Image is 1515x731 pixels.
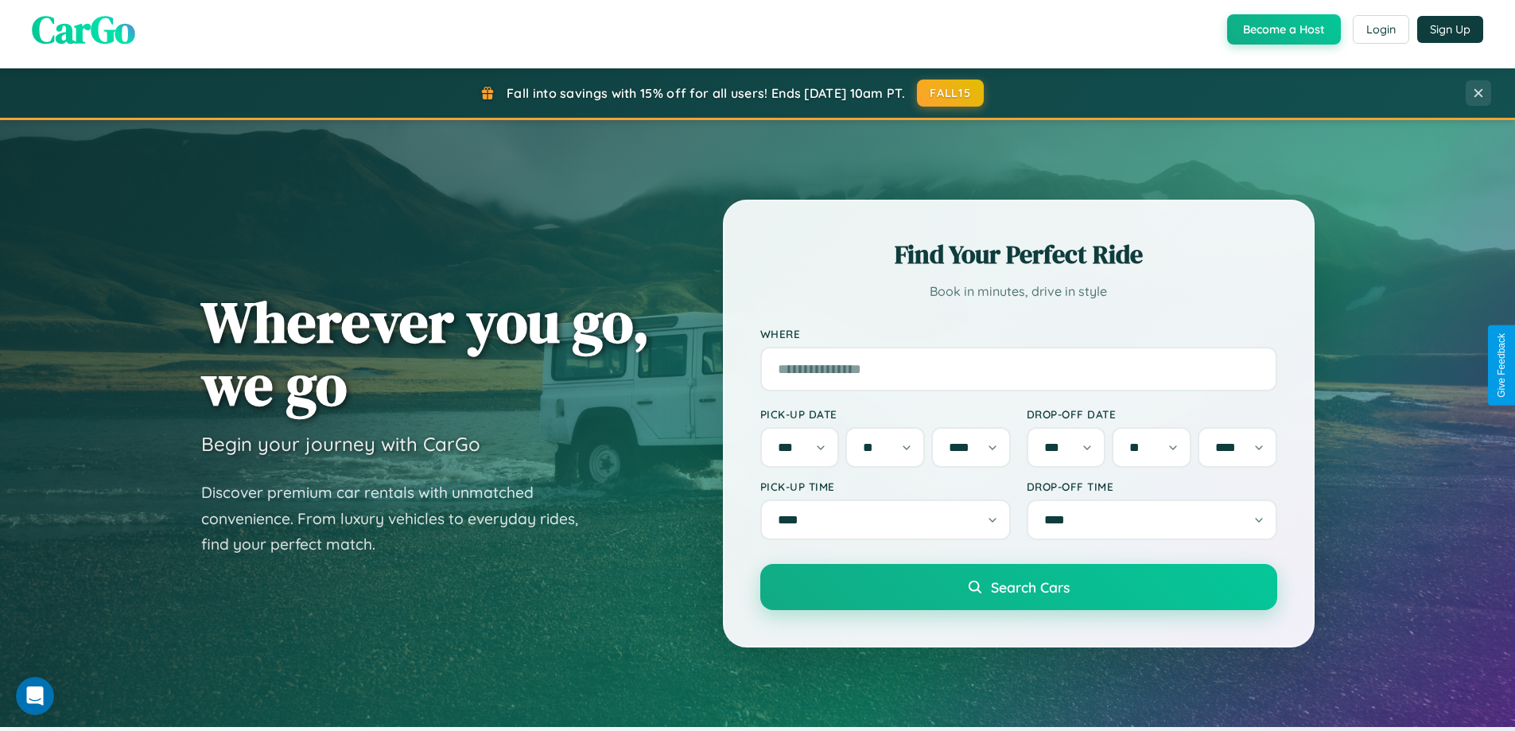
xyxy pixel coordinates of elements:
p: Discover premium car rentals with unmatched convenience. From luxury vehicles to everyday rides, ... [201,480,599,558]
label: Pick-up Date [760,407,1011,421]
span: Search Cars [991,578,1070,596]
button: Search Cars [760,564,1277,610]
label: Pick-up Time [760,480,1011,493]
label: Drop-off Date [1027,407,1277,421]
label: Where [760,327,1277,340]
label: Drop-off Time [1027,480,1277,493]
span: Fall into savings with 15% off for all users! Ends [DATE] 10am PT. [507,85,905,101]
span: CarGo [32,3,135,56]
button: Login [1353,15,1409,44]
button: FALL15 [917,80,984,107]
iframe: Intercom live chat [16,677,54,715]
p: Book in minutes, drive in style [760,280,1277,303]
button: Sign Up [1417,16,1483,43]
div: Give Feedback [1496,333,1507,398]
button: Become a Host [1227,14,1341,45]
h3: Begin your journey with CarGo [201,432,480,456]
h2: Find Your Perfect Ride [760,237,1277,272]
h1: Wherever you go, we go [201,290,650,416]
